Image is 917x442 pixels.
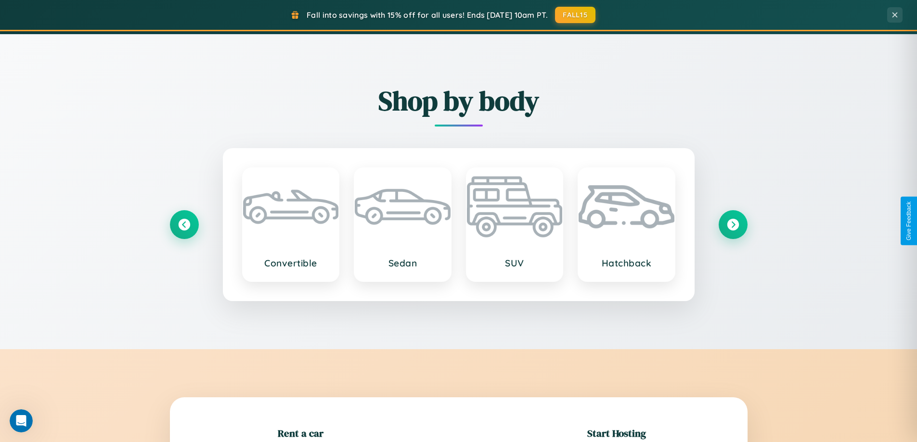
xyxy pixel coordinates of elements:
h3: Convertible [253,257,329,269]
h3: Hatchback [588,257,665,269]
iframe: Intercom live chat [10,409,33,432]
h2: Shop by body [170,82,748,119]
div: Give Feedback [905,202,912,240]
h2: Rent a car [278,426,323,440]
h3: SUV [477,257,553,269]
h3: Sedan [364,257,441,269]
h2: Start Hosting [587,426,646,440]
span: Fall into savings with 15% off for all users! Ends [DATE] 10am PT. [307,10,548,20]
button: FALL15 [555,7,595,23]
